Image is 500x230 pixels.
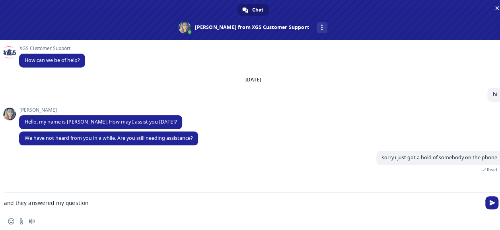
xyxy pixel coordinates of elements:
span: sorry i just got a hold of somebody on the phone [382,154,497,161]
div: Chat [237,4,269,16]
div: More channels [317,22,327,33]
span: Read [487,167,497,172]
span: We have not heard from you in a while. Are you still needing assistance? [25,135,193,141]
span: Audio message [29,218,35,224]
span: XGS Customer Support [19,46,85,51]
span: Insert an emoji [8,218,14,224]
span: [PERSON_NAME] [19,107,182,113]
span: Send [485,196,498,209]
span: hi [493,91,497,98]
span: Chat [252,4,263,16]
span: Send a file [18,218,25,224]
span: Hello, my name is [PERSON_NAME]. How may I assist you [DATE]? [25,118,177,125]
textarea: Compose your message... [4,199,477,207]
div: [DATE] [245,77,261,82]
span: How can we be of help? [25,57,80,64]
